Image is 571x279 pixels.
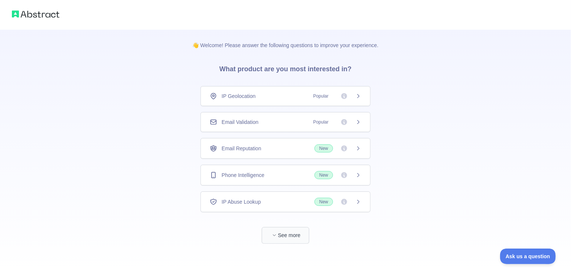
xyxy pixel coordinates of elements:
[222,171,264,179] span: Phone Intelligence
[12,9,59,19] img: Abstract logo
[309,92,333,100] span: Popular
[222,145,261,152] span: Email Reputation
[314,171,333,179] span: New
[314,198,333,206] span: New
[222,118,258,126] span: Email Validation
[222,92,256,100] span: IP Geolocation
[222,198,261,206] span: IP Abuse Lookup
[208,49,363,86] h3: What product are you most interested in?
[500,249,556,264] iframe: Toggle Customer Support
[262,227,309,244] button: See more
[309,118,333,126] span: Popular
[181,30,391,49] p: 👋 Welcome! Please answer the following questions to improve your experience.
[314,144,333,152] span: New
